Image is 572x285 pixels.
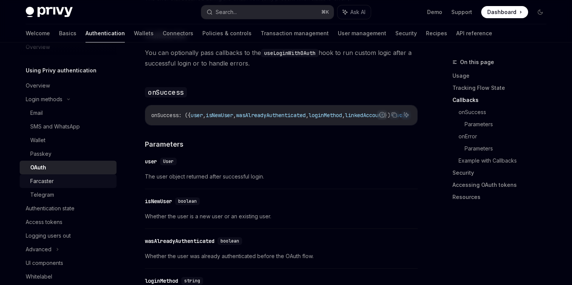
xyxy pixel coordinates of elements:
a: Example with Callbacks [459,155,552,167]
span: Dashboard [487,8,516,16]
button: Toggle dark mode [534,6,546,18]
div: Passkey [30,149,51,158]
span: You can optionally pass callbacks to the hook to run custom logic after a successful login or to ... [145,47,418,69]
div: Telegram [30,190,54,199]
a: Farcaster [20,174,117,188]
a: Authentication [85,24,125,42]
a: Welcome [26,24,50,42]
span: , [342,112,345,119]
a: Logging users out [20,229,117,243]
a: Basics [59,24,76,42]
span: : ({ [179,112,191,119]
div: loginMethod [145,277,178,285]
button: Ask AI [401,110,411,120]
a: UI components [20,256,117,270]
div: Login methods [26,95,62,104]
div: Logging users out [26,231,71,240]
a: Overview [20,79,117,92]
div: Overview [26,81,50,90]
div: Whitelabel [26,272,52,281]
span: Ask AI [350,8,365,16]
div: isNewUser [145,197,172,205]
button: Copy the contents from the code block [389,110,399,120]
span: , [306,112,309,119]
a: API reference [456,24,492,42]
div: SMS and WhatsApp [30,122,80,131]
span: User [163,158,174,164]
div: Access tokens [26,218,62,227]
a: Wallet [20,133,117,147]
h5: Using Privy authentication [26,66,96,75]
a: Callbacks [452,94,552,106]
a: Wallets [134,24,154,42]
div: Wallet [30,136,45,145]
button: Ask AI [337,5,371,19]
a: Demo [427,8,442,16]
span: loginMethod [309,112,342,119]
a: Resources [452,191,552,203]
div: Farcaster [30,177,54,186]
a: Telegram [20,188,117,202]
span: linkedAccount [345,112,384,119]
a: Tracking Flow State [452,82,552,94]
div: Advanced [26,245,51,254]
a: onError [459,130,552,142]
a: Dashboard [481,6,528,18]
div: user [145,158,157,165]
a: Security [452,167,552,179]
div: Email [30,108,43,117]
a: Whitelabel [20,270,117,283]
a: Authentication state [20,202,117,215]
span: boolean [178,198,197,204]
span: boolean [221,238,239,244]
code: onSuccess [145,87,187,97]
span: Parameters [145,139,183,149]
code: useLoginWithOAuth [261,49,319,57]
span: The user object returned after successful login. [145,172,418,181]
span: Whether the user is a new user or an existing user. [145,212,418,221]
button: Search...⌘K [201,5,334,19]
div: UI components [26,258,63,268]
button: Report incorrect code [377,110,387,120]
span: onSuccess [151,112,179,119]
a: Support [451,8,472,16]
a: Parameters [465,118,552,130]
div: OAuth [30,163,46,172]
span: Whether the user was already authenticated before the OAuth flow. [145,252,418,261]
a: Usage [452,70,552,82]
a: Accessing OAuth tokens [452,179,552,191]
span: , [233,112,236,119]
span: }) [384,112,390,119]
a: Policies & controls [202,24,252,42]
a: SMS and WhatsApp [20,120,117,133]
span: isNewUser [206,112,233,119]
img: dark logo [26,7,73,17]
a: Passkey [20,147,117,161]
a: Security [395,24,417,42]
a: Access tokens [20,215,117,229]
span: string [184,278,200,284]
span: ⌘ K [321,9,329,15]
span: On this page [460,58,494,67]
div: Authentication state [26,204,75,213]
div: Search... [216,8,237,17]
a: User management [338,24,386,42]
a: Transaction management [261,24,329,42]
a: Email [20,106,117,120]
div: wasAlreadyAuthenticated [145,237,214,245]
span: wasAlreadyAuthenticated [236,112,306,119]
span: , [203,112,206,119]
a: Recipes [426,24,447,42]
a: onSuccess [459,106,552,118]
a: Connectors [163,24,193,42]
span: user [191,112,203,119]
a: OAuth [20,161,117,174]
a: Parameters [465,142,552,155]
